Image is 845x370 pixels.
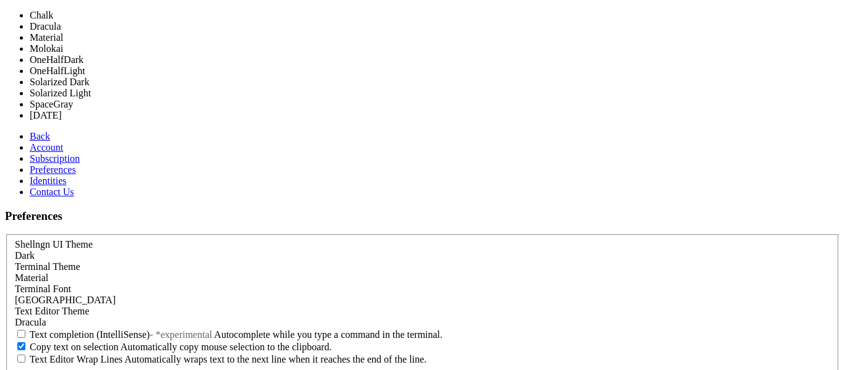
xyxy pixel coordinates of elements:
[214,329,442,340] span: Autocomplete while you type a command in the terminal.
[30,142,63,153] a: Account
[30,329,150,340] span: Text completion (IntelliSense)
[15,295,830,306] div: [GEOGRAPHIC_DATA]
[30,77,314,88] li: Solarized Dark
[30,21,314,32] li: Dracula
[30,187,74,197] a: Contact Us
[15,295,116,305] span: [GEOGRAPHIC_DATA]
[15,306,89,316] label: Text Editor Theme
[30,43,314,54] li: Molokai
[124,354,426,364] span: Automatically wraps text to the next line when it reaches the end of the line.
[17,330,25,338] input: Text completion (IntelliSense)- *experimental Autocomplete while you type a command in the terminal.
[15,272,48,283] span: Material
[30,88,314,99] li: Solarized Light
[30,99,314,110] li: SpaceGray
[30,354,122,364] span: Text Editor Wrap Lines
[15,250,35,261] span: Dark
[17,355,25,363] input: Text Editor Wrap Lines Automatically wraps text to the next line when it reaches the end of the l...
[30,153,80,164] a: Subscription
[30,164,76,175] a: Preferences
[30,131,50,141] a: Back
[121,342,332,352] span: Automatically copy mouse selection to the clipboard.
[15,261,80,272] label: Terminal Theme
[17,342,25,350] input: Copy text on selection Automatically copy mouse selection to the clipboard.
[15,284,71,294] label: Terminal Font
[15,317,46,327] span: Dracula
[30,175,67,186] a: Identities
[15,239,93,250] label: Shellngn UI Theme
[15,250,830,261] div: Dark
[30,65,314,77] li: OneHalfLight
[30,110,314,121] li: [DATE]
[30,342,119,352] span: Copy text on selection
[30,10,314,21] li: Chalk
[30,54,314,65] li: OneHalfDark
[15,317,830,328] div: Dracula
[15,272,830,284] div: Material
[150,329,212,340] span: - *experimental
[5,209,840,223] h3: Preferences
[30,32,314,43] li: Material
